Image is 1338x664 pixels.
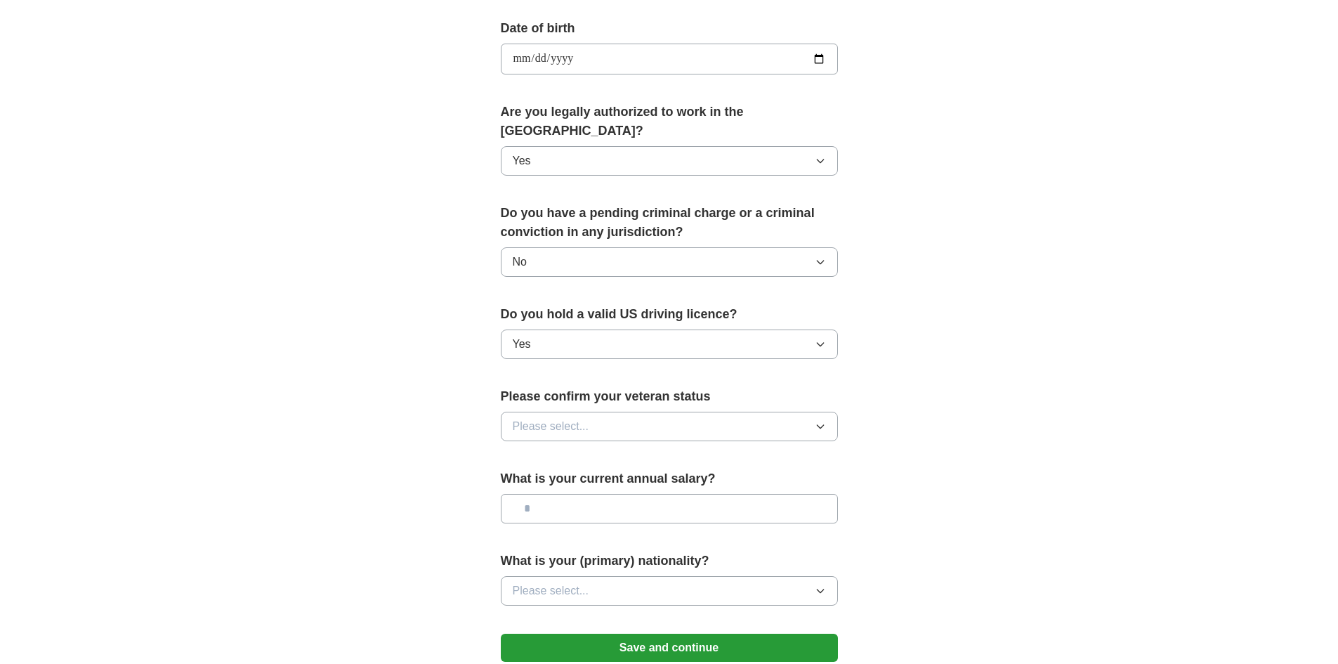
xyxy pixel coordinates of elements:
label: Do you have a pending criminal charge or a criminal conviction in any jurisdiction? [501,204,838,242]
button: Save and continue [501,634,838,662]
button: Yes [501,330,838,359]
span: No [513,254,527,271]
button: Please select... [501,576,838,606]
button: Yes [501,146,838,176]
label: Are you legally authorized to work in the [GEOGRAPHIC_DATA]? [501,103,838,141]
span: Please select... [513,418,589,435]
label: Please confirm your veteran status [501,387,838,406]
label: What is your current annual salary? [501,469,838,488]
label: Date of birth [501,19,838,38]
span: Please select... [513,582,589,599]
label: Do you hold a valid US driving licence? [501,305,838,324]
span: Yes [513,336,531,353]
span: Yes [513,152,531,169]
button: Please select... [501,412,838,441]
label: What is your (primary) nationality? [501,552,838,571]
button: No [501,247,838,277]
